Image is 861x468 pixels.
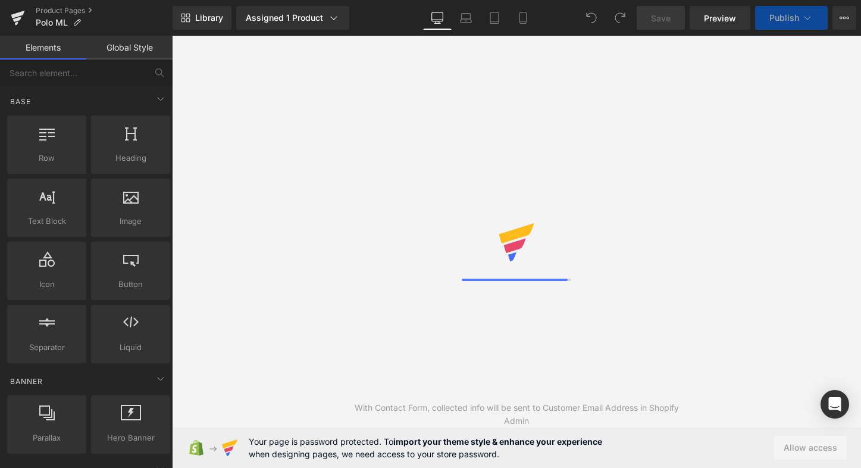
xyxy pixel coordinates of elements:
[580,6,603,30] button: Undo
[480,6,509,30] a: Tablet
[86,36,173,60] a: Global Style
[11,341,83,354] span: Separator
[95,341,167,354] span: Liquid
[774,436,847,460] button: Allow access
[11,215,83,227] span: Text Block
[755,6,828,30] button: Publish
[173,6,231,30] a: New Library
[690,6,750,30] a: Preview
[11,432,83,444] span: Parallax
[36,18,68,27] span: Polo ML
[195,13,223,23] span: Library
[393,436,602,447] strong: import your theme style & enhance your experience
[704,12,736,24] span: Preview
[9,96,32,107] span: Base
[651,12,671,24] span: Save
[11,152,83,164] span: Row
[345,401,689,428] div: With Contact Form, collected info will be sent to Customer Email Address in Shopify Admin
[832,6,856,30] button: More
[769,13,799,23] span: Publish
[608,6,632,30] button: Redo
[452,6,480,30] a: Laptop
[95,432,167,444] span: Hero Banner
[509,6,537,30] a: Mobile
[246,12,340,24] div: Assigned 1 Product
[821,390,849,419] div: Open Intercom Messenger
[9,376,44,387] span: Banner
[249,435,602,460] span: Your page is password protected. To when designing pages, we need access to your store password.
[11,278,83,291] span: Icon
[95,215,167,227] span: Image
[423,6,452,30] a: Desktop
[36,6,173,15] a: Product Pages
[95,152,167,164] span: Heading
[95,278,167,291] span: Button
